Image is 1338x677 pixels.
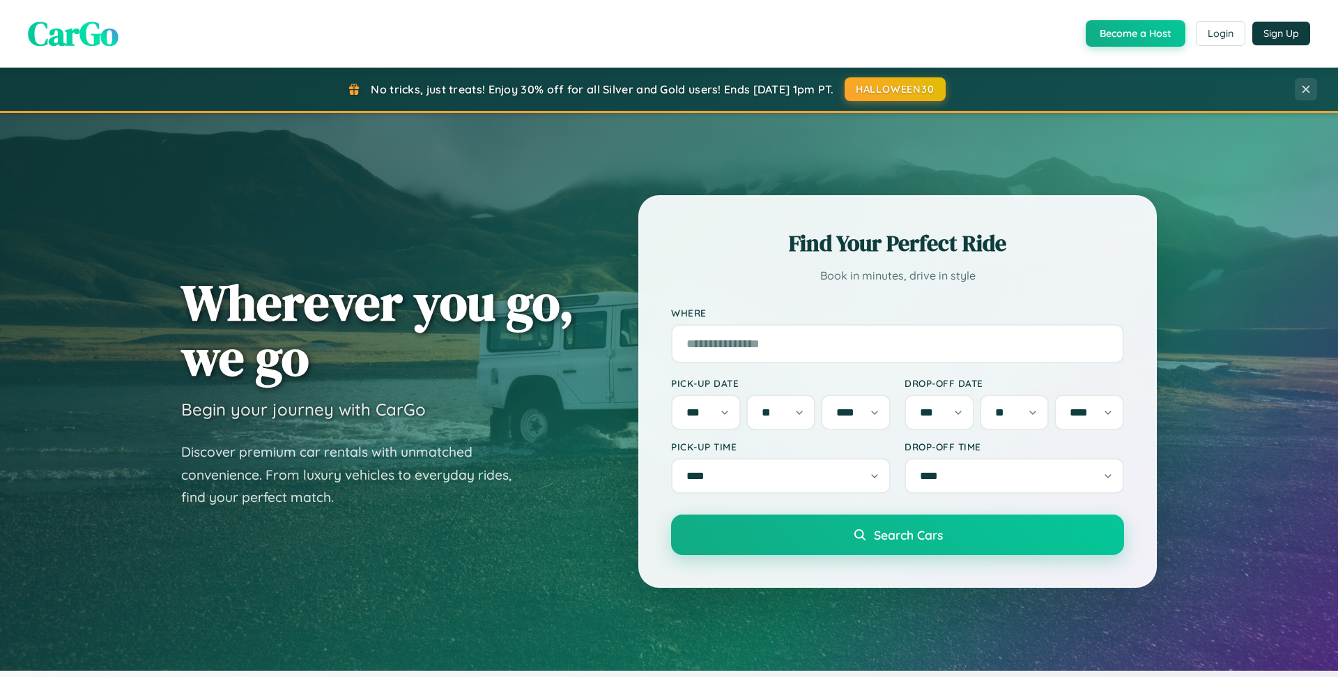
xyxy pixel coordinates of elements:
[181,275,574,385] h1: Wherever you go, we go
[181,399,426,420] h3: Begin your journey with CarGo
[1086,20,1185,47] button: Become a Host
[371,82,833,96] span: No tricks, just treats! Enjoy 30% off for all Silver and Gold users! Ends [DATE] 1pm PT.
[671,228,1124,259] h2: Find Your Perfect Ride
[1252,22,1310,45] button: Sign Up
[671,266,1124,286] p: Book in minutes, drive in style
[905,377,1124,389] label: Drop-off Date
[28,10,118,56] span: CarGo
[905,441,1124,452] label: Drop-off Time
[671,515,1124,555] button: Search Cars
[671,441,891,452] label: Pick-up Time
[845,77,946,101] button: HALLOWEEN30
[671,377,891,389] label: Pick-up Date
[671,307,1124,319] label: Where
[181,441,530,509] p: Discover premium car rentals with unmatched convenience. From luxury vehicles to everyday rides, ...
[1196,21,1245,46] button: Login
[874,527,943,542] span: Search Cars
